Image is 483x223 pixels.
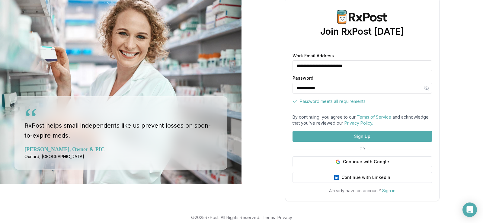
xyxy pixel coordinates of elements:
[293,156,432,167] button: Continue with Google
[357,114,391,119] a: Terms of Service
[293,76,432,80] label: Password
[263,215,275,220] a: Terms
[24,154,217,160] div: Oxnard, [GEOGRAPHIC_DATA]
[24,145,217,154] div: [PERSON_NAME], Owner & PIC
[382,188,395,193] a: Sign in
[293,172,432,183] button: Continue with LinkedIn
[320,26,404,37] h1: Join RxPost [DATE]
[421,83,432,94] button: Hide password
[334,175,339,180] img: LinkedIn
[329,188,381,193] span: Already have an account?
[24,109,217,140] blockquote: RxPost helps small independents like us prevent losses on soon-to-expire meds.
[293,114,432,126] div: By continuing, you agree to our and acknowledge that you've reviewed our
[462,202,477,217] div: Open Intercom Messenger
[24,104,37,133] div: “
[293,54,432,58] label: Work Email Address
[293,131,432,142] button: Sign Up
[357,147,367,151] span: OR
[333,10,391,24] img: RxPost Logo
[300,98,366,104] span: Password meets all requirements
[344,120,373,126] a: Privacy Policy.
[336,159,341,164] img: Google
[277,215,292,220] a: Privacy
